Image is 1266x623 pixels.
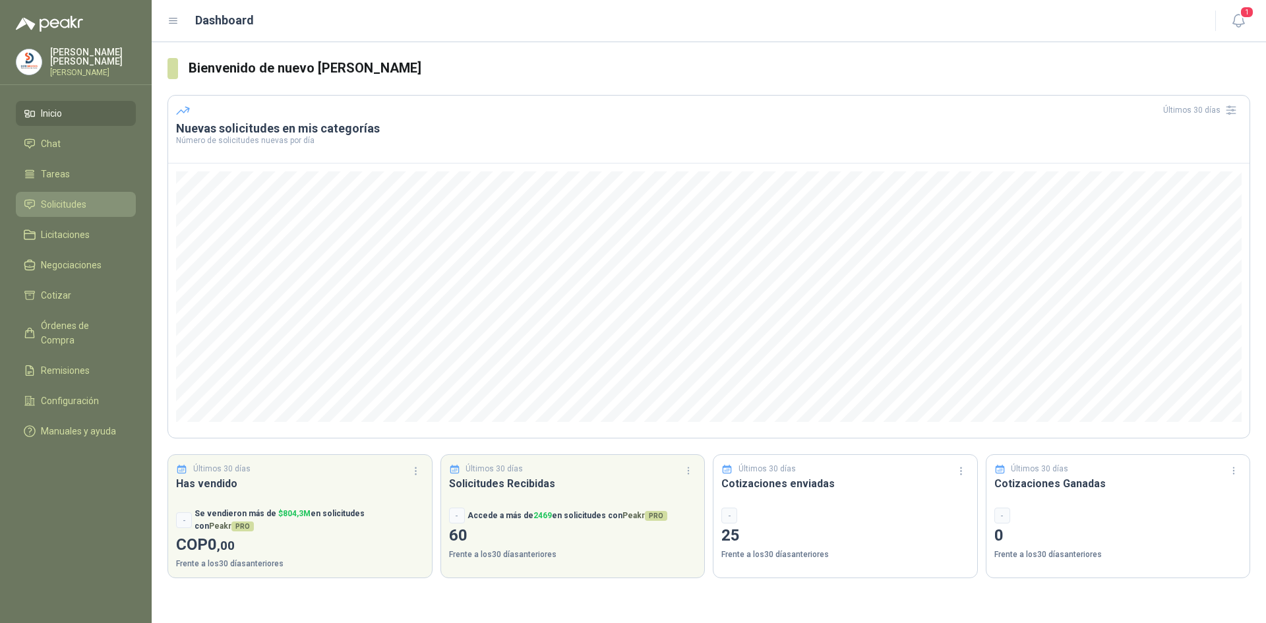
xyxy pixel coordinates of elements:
span: Remisiones [41,363,90,378]
span: Cotizar [41,288,71,303]
img: Logo peakr [16,16,83,32]
span: 0 [208,535,235,554]
span: Inicio [41,106,62,121]
h3: Solicitudes Recibidas [449,475,697,492]
span: Licitaciones [41,227,90,242]
span: 1 [1240,6,1254,18]
span: Manuales y ayuda [41,424,116,438]
h3: Cotizaciones enviadas [721,475,969,492]
div: Últimos 30 días [1163,100,1242,121]
a: Solicitudes [16,192,136,217]
button: 1 [1226,9,1250,33]
p: 0 [994,523,1242,549]
a: Tareas [16,162,136,187]
img: Company Logo [16,49,42,74]
p: Número de solicitudes nuevas por día [176,136,1242,144]
span: ,00 [217,538,235,553]
a: Cotizar [16,283,136,308]
span: 2469 [533,511,552,520]
a: Configuración [16,388,136,413]
p: [PERSON_NAME] [50,69,136,76]
a: Manuales y ayuda [16,419,136,444]
a: Inicio [16,101,136,126]
span: Configuración [41,394,99,408]
div: - [176,512,192,528]
span: Peakr [209,521,254,531]
p: 25 [721,523,969,549]
span: PRO [231,521,254,531]
p: 60 [449,523,697,549]
span: Chat [41,136,61,151]
div: - [994,508,1010,523]
p: Frente a los 30 días anteriores [176,558,424,570]
a: Negociaciones [16,252,136,278]
a: Licitaciones [16,222,136,247]
h3: Has vendido [176,475,424,492]
span: Órdenes de Compra [41,318,123,347]
span: Negociaciones [41,258,102,272]
div: - [449,508,465,523]
a: Chat [16,131,136,156]
p: Se vendieron más de en solicitudes con [195,508,424,533]
h1: Dashboard [195,11,254,30]
p: Frente a los 30 días anteriores [721,549,969,561]
p: Accede a más de en solicitudes con [467,510,667,522]
p: COP [176,533,424,558]
p: Últimos 30 días [466,463,523,475]
a: Órdenes de Compra [16,313,136,353]
span: Solicitudes [41,197,86,212]
p: Últimos 30 días [193,463,251,475]
p: Últimos 30 días [1011,463,1068,475]
a: Remisiones [16,358,136,383]
span: PRO [645,511,667,521]
p: Frente a los 30 días anteriores [994,549,1242,561]
h3: Bienvenido de nuevo [PERSON_NAME] [189,58,1250,78]
h3: Cotizaciones Ganadas [994,475,1242,492]
span: Peakr [622,511,667,520]
div: - [721,508,737,523]
span: $ 804,3M [278,509,311,518]
h3: Nuevas solicitudes en mis categorías [176,121,1242,136]
p: Frente a los 30 días anteriores [449,549,697,561]
p: [PERSON_NAME] [PERSON_NAME] [50,47,136,66]
p: Últimos 30 días [738,463,796,475]
span: Tareas [41,167,70,181]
